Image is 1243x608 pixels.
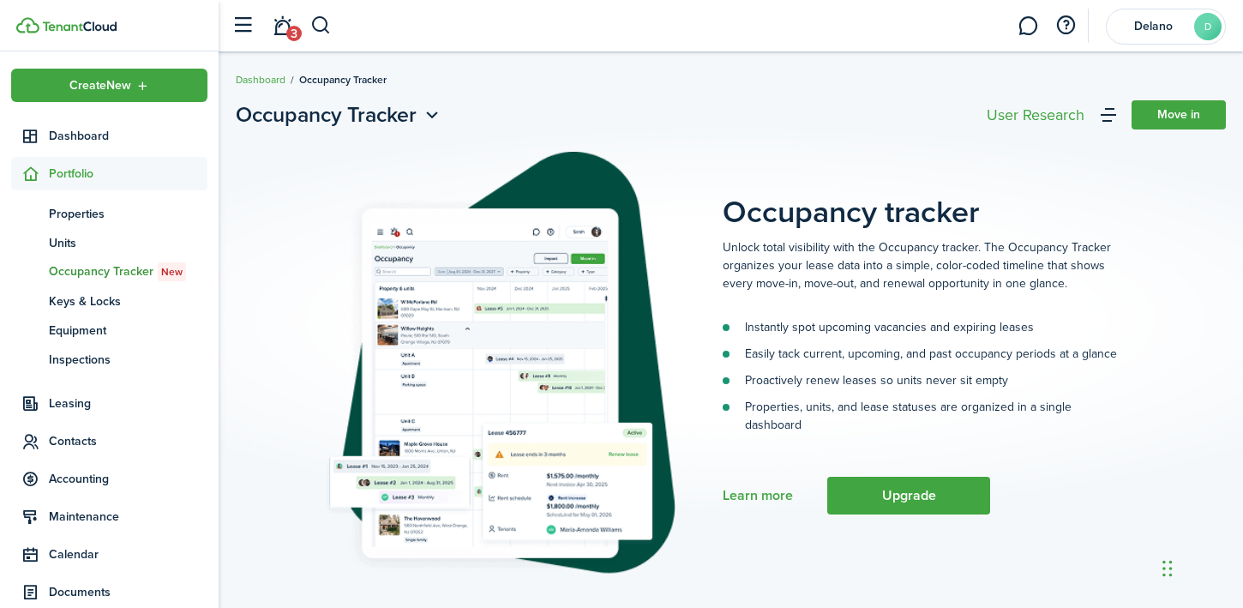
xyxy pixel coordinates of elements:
li: Proactively renew leases so units never sit empty [723,371,1117,389]
span: Contacts [49,432,207,450]
span: New [161,264,183,280]
span: Leasing [49,394,207,412]
span: Accounting [49,470,207,488]
span: Dashboard [49,127,207,145]
span: Portfolio [49,165,207,183]
span: Occupancy Tracker [299,72,387,87]
button: Open menu [11,69,207,102]
a: Move in [1132,100,1226,129]
span: Occupancy Tracker [49,262,207,281]
a: Dashboard [236,72,285,87]
p: Unlock total visibility with the Occupancy tracker. The Occupancy Tracker organizes your lease da... [723,238,1117,292]
a: Messaging [1012,4,1044,48]
li: Easily tack current, upcoming, and past occupancy periods at a glance [723,345,1117,363]
span: Properties [49,205,207,223]
img: Subscription stub [324,152,676,576]
span: Calendar [49,545,207,563]
button: Open resource center [1051,11,1080,40]
button: Upgrade [827,477,990,515]
span: Maintenance [49,508,207,526]
span: Occupancy Tracker [236,99,417,130]
button: Search [310,11,332,40]
a: Notifications [266,4,298,48]
a: Inspections [11,345,207,374]
a: Equipment [11,316,207,345]
a: Occupancy TrackerNew [11,257,207,286]
span: Units [49,234,207,252]
span: 3 [286,26,302,41]
button: Open sidebar [226,9,259,42]
img: TenantCloud [42,21,117,32]
button: Occupancy Tracker [236,99,443,130]
div: Drag [1162,543,1173,594]
span: Equipment [49,322,207,340]
span: Create New [69,80,131,92]
span: Inspections [49,351,207,369]
a: Dashboard [11,119,207,153]
span: Documents [49,583,207,601]
a: Properties [11,199,207,228]
img: TenantCloud [16,17,39,33]
div: User Research [987,107,1084,123]
iframe: Chat Widget [1157,526,1243,608]
button: Open menu [236,99,443,130]
a: Units [11,228,207,257]
button: User Research [982,103,1089,127]
li: Properties, units, and lease statuses are organized in a single dashboard [723,398,1117,434]
a: Learn more [723,488,793,503]
span: Keys & Locks [49,292,207,310]
span: Delano [1119,21,1187,33]
li: Instantly spot upcoming vacancies and expiring leases [723,318,1117,336]
avatar-text: D [1194,13,1222,40]
a: Keys & Locks [11,286,207,316]
placeholder-page-title: Occupancy tracker [723,152,1226,230]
